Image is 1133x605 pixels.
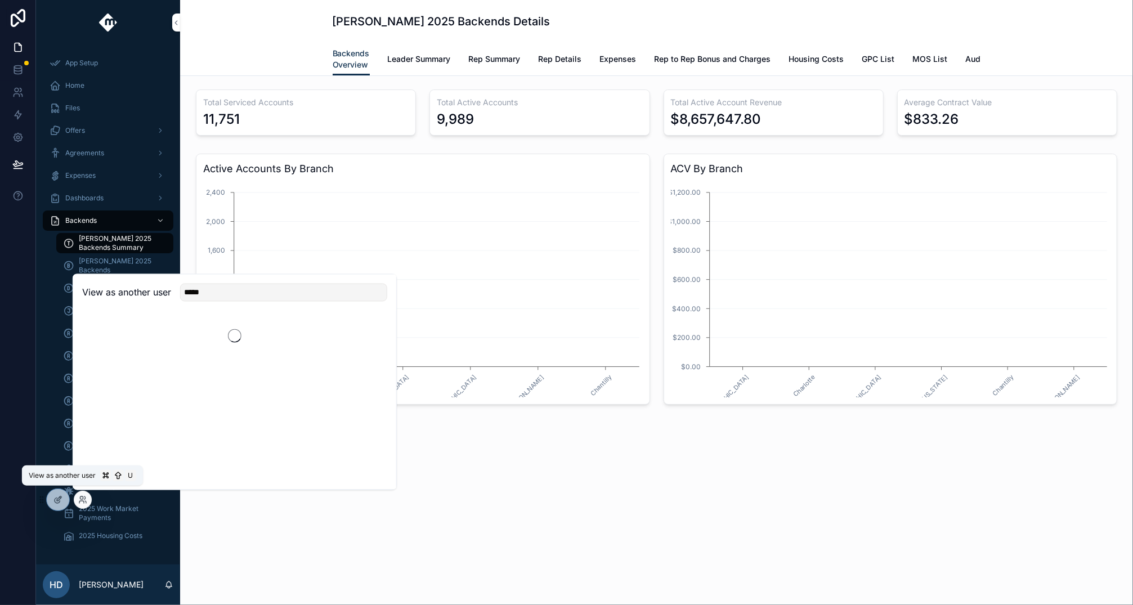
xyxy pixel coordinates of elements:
[79,531,142,540] span: 2025 Housing Costs
[56,391,173,411] a: [PERSON_NAME] 2025 Backends
[904,110,959,128] div: $833.26
[203,161,643,177] h3: Active Accounts By Branch
[99,14,118,32] img: App logo
[600,53,637,65] span: Expenses
[56,323,173,343] a: [PERSON_NAME] 2025 Backends
[991,373,1015,397] text: Chantilly
[43,210,173,231] a: Backends
[43,188,173,208] a: Dashboards
[671,110,762,128] div: $8,657,647.80
[65,126,85,135] span: Offers
[208,246,225,254] tspan: 1,600
[913,53,948,65] span: MOS List
[56,233,173,253] a: [PERSON_NAME] 2025 Backends Summary
[672,246,700,254] tspan: $800.00
[50,578,63,591] span: HD
[1040,373,1082,415] text: [PERSON_NAME]
[539,49,582,71] a: Rep Details
[203,97,409,108] h3: Total Serviced Accounts
[671,304,700,313] tspan: $400.00
[504,373,546,415] text: [PERSON_NAME]
[29,471,96,480] span: View as another user
[655,49,771,71] a: Rep to Rep Bonus and Charges
[56,526,173,546] a: 2025 Housing Costs
[43,120,173,141] a: Offers
[919,373,949,404] text: [US_STATE]
[43,143,173,163] a: Agreements
[65,81,84,90] span: Home
[789,49,844,71] a: Housing Costs
[966,53,1002,65] span: Audit Log
[65,171,96,180] span: Expenses
[655,53,771,65] span: Rep to Rep Bonus and Charges
[966,49,1002,71] a: Audit Log
[388,53,451,65] span: Leader Summary
[126,471,135,480] span: U
[43,165,173,186] a: Expenses
[79,482,162,500] span: 2025 Mosquito Customer List
[65,149,104,158] span: Agreements
[82,286,171,299] h2: View as another user
[862,53,895,65] span: GPC List
[671,97,876,108] h3: Total Active Account Revenue
[56,301,173,321] a: [PERSON_NAME] 2025 Backends
[333,48,370,70] span: Backends Overview
[79,579,144,590] p: [PERSON_NAME]
[667,217,700,226] tspan: $1,000.00
[56,481,173,501] a: 2025 Mosquito Customer List
[206,217,225,226] tspan: 2,000
[791,373,817,398] text: Charlotte
[56,436,173,456] a: [PERSON_NAME] 2025 Backend
[388,49,451,71] a: Leader Summary
[65,216,97,225] span: Backends
[600,49,637,71] a: Expenses
[913,49,948,71] a: MOS List
[43,98,173,118] a: Files
[56,346,173,366] a: [PERSON_NAME] 2025 Backends
[672,275,700,284] tspan: $600.00
[469,53,521,65] span: Rep Summary
[56,278,173,298] a: [PERSON_NAME] 2025 Backends
[680,362,700,371] tspan: $0.00
[65,194,104,203] span: Dashboards
[668,188,700,196] tspan: $1,200.00
[437,97,642,108] h3: Total Active Accounts
[469,49,521,71] a: Rep Summary
[56,256,173,276] a: [PERSON_NAME] 2025 Backends
[43,75,173,96] a: Home
[589,373,613,397] text: Chantilly
[79,234,162,252] span: [PERSON_NAME] 2025 Backends Summary
[437,110,474,128] div: 9,989
[789,53,844,65] span: Housing Costs
[79,504,162,522] span: 2025 Work Market Payments
[56,368,173,388] a: [PERSON_NAME] 2025 Backends
[203,181,643,397] div: chart
[65,104,80,113] span: Files
[79,257,162,275] span: [PERSON_NAME] 2025 Backends
[56,503,173,523] a: 2025 Work Market Payments
[36,45,180,561] div: scrollable content
[539,53,582,65] span: Rep Details
[904,97,1110,108] h3: Average Contract Value
[862,49,895,71] a: GPC List
[333,43,370,76] a: Backends Overview
[43,53,173,73] a: App Setup
[671,181,1110,397] div: chart
[56,413,173,433] a: [PERSON_NAME] 2025 Backends
[65,59,98,68] span: App Setup
[203,110,240,128] div: 11,751
[671,161,1110,177] h3: ACV By Branch
[206,188,225,196] tspan: 2,400
[333,14,550,29] h1: [PERSON_NAME] 2025 Backends Details
[672,333,700,342] tspan: $200.00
